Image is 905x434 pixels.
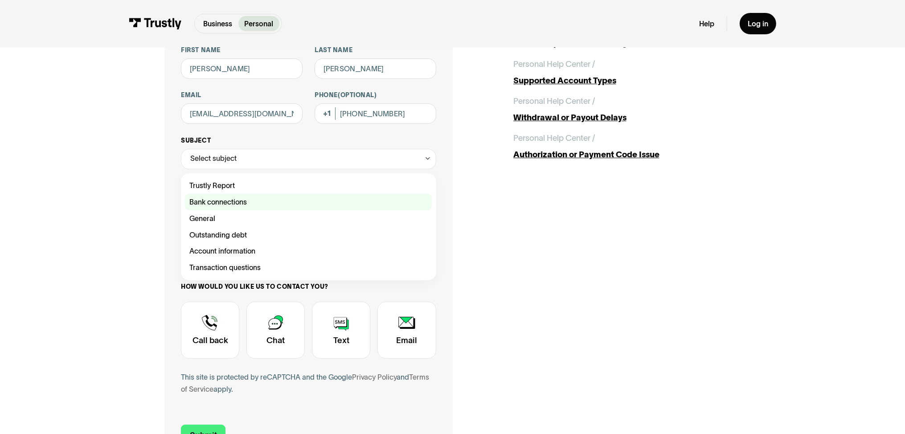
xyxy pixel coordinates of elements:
[189,262,261,274] span: Transaction questions
[244,18,273,29] p: Personal
[513,58,741,87] a: Personal Help Center /Supported Account Types
[189,213,215,225] span: General
[513,148,741,161] div: Authorization or Payment Code Issue
[315,58,436,79] input: Howard
[189,245,255,258] span: Account information
[315,91,436,99] label: Phone
[181,283,436,291] label: How would you like us to contact you?
[513,58,595,70] div: Personal Help Center /
[189,229,247,242] span: Outstanding debt
[315,46,436,54] label: Last name
[238,16,280,31] a: Personal
[181,58,302,79] input: Alex
[181,46,302,54] label: First name
[181,136,436,144] label: Subject
[181,149,436,169] div: Select subject
[129,18,182,29] img: Trustly Logo
[189,180,235,192] span: Trustly Report
[513,95,741,124] a: Personal Help Center /Withdrawal or Payout Delays
[513,132,741,161] a: Personal Help Center /Authorization or Payment Code Issue
[338,91,377,98] span: (Optional)
[181,371,436,396] div: This site is protected by reCAPTCHA and the Google and apply.
[197,16,238,31] a: Business
[513,111,741,124] div: Withdrawal or Payout Delays
[352,373,397,381] a: Privacy Policy
[315,103,436,124] input: (555) 555-5555
[740,13,777,35] a: Log in
[203,18,232,29] p: Business
[513,74,741,87] div: Supported Account Types
[513,95,595,107] div: Personal Help Center /
[699,19,714,29] a: Help
[513,132,595,144] div: Personal Help Center /
[190,152,237,165] div: Select subject
[181,91,302,99] label: Email
[181,103,302,124] input: alex@mail.com
[189,196,247,209] span: Bank connections
[181,169,436,280] nav: Select subject
[748,19,768,29] div: Log in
